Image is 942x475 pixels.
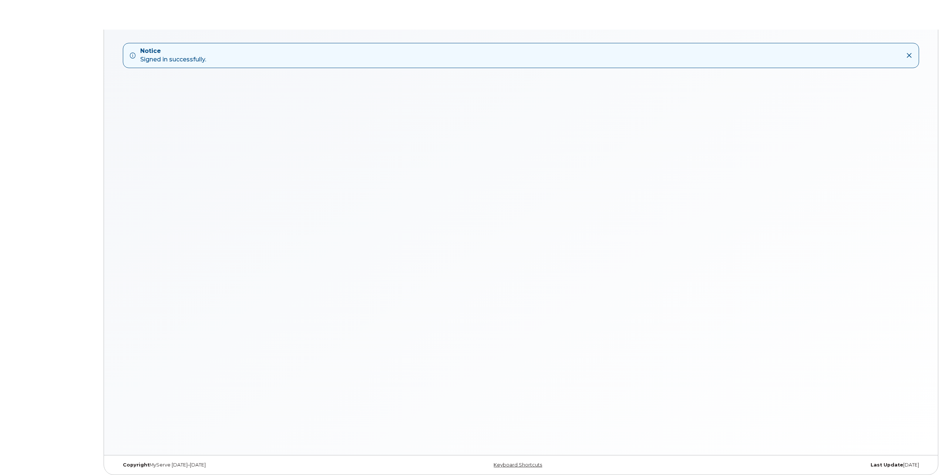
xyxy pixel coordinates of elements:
div: MyServe [DATE]–[DATE] [117,462,386,468]
div: [DATE] [656,462,925,468]
strong: Copyright [123,462,149,468]
a: Keyboard Shortcuts [494,462,542,468]
strong: Last Update [871,462,903,468]
div: Signed in successfully. [140,47,206,64]
strong: Notice [140,47,206,55]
